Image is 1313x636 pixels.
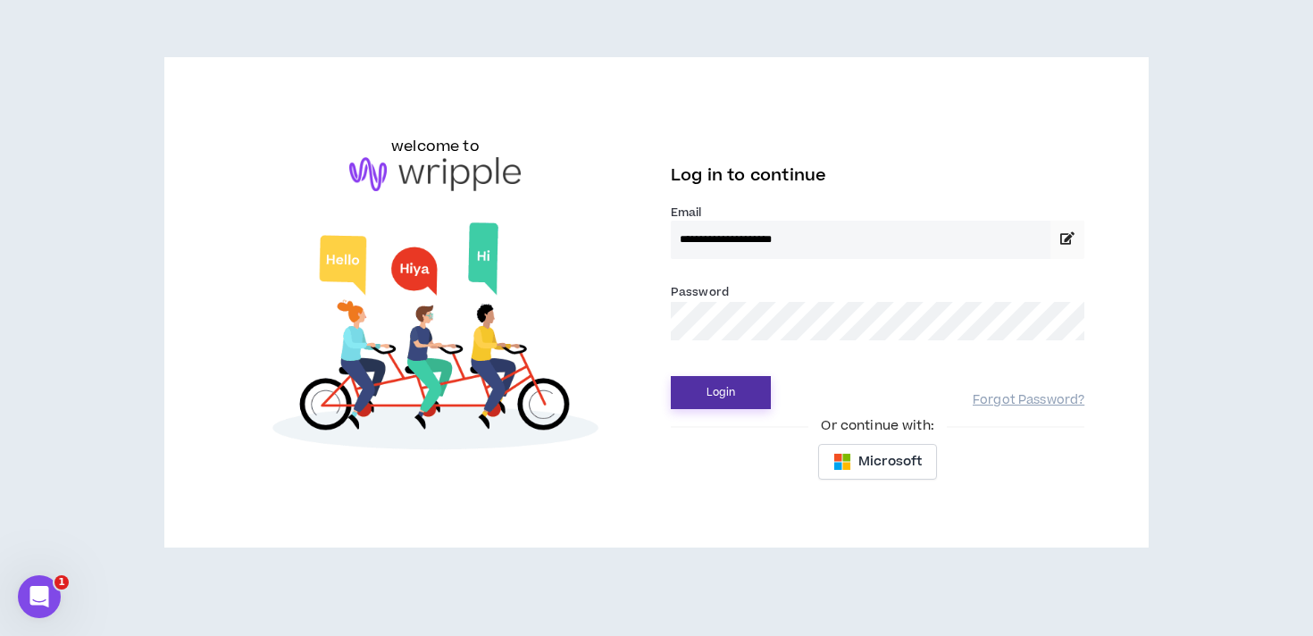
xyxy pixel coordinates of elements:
[229,209,642,469] img: Welcome to Wripple
[671,376,771,409] button: Login
[858,452,922,472] span: Microsoft
[349,157,521,191] img: logo-brand.png
[818,444,937,480] button: Microsoft
[973,392,1084,409] a: Forgot Password?
[18,575,61,618] iframe: Intercom live chat
[671,205,1084,221] label: Email
[54,575,69,590] span: 1
[671,164,826,187] span: Log in to continue
[671,284,729,300] label: Password
[808,416,946,436] span: Or continue with:
[391,136,480,157] h6: welcome to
